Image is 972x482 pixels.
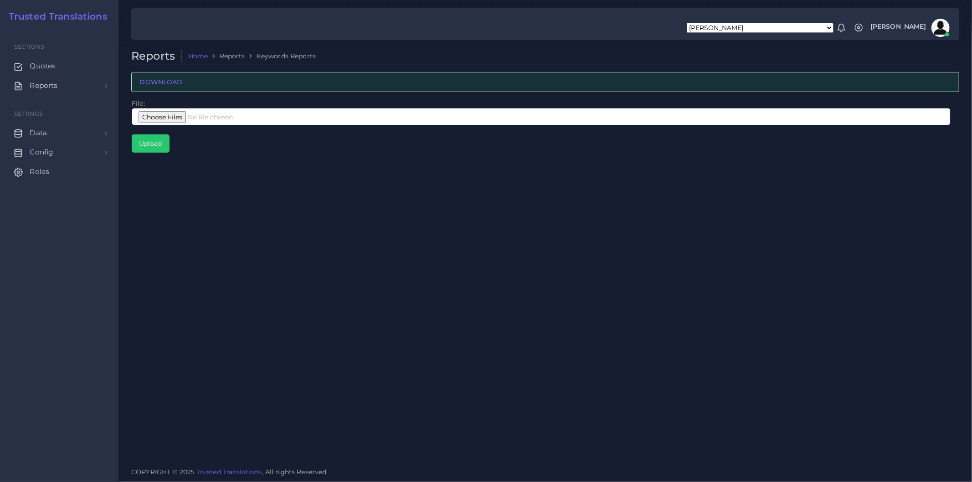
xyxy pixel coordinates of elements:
[7,143,112,162] a: Config
[7,162,112,181] a: Roles
[7,123,112,143] a: Data
[132,135,169,152] input: Upload
[866,19,953,37] a: [PERSON_NAME]avatar
[14,110,43,117] span: Settings
[131,50,182,63] h2: Reports
[245,51,316,61] li: Keywords Reports
[196,468,262,476] a: Trusted Translations
[131,467,327,477] span: COPYRIGHT © 2025
[262,467,327,477] span: , All rights Reserved
[30,81,57,91] span: Reports
[30,61,56,71] span: Quotes
[30,147,53,157] span: Config
[140,78,183,86] a: DOWNLOAD
[931,19,950,37] img: avatar
[14,43,44,50] span: Sections
[7,76,112,95] a: Reports
[188,51,208,61] a: Home
[870,23,926,30] span: [PERSON_NAME]
[30,167,49,177] span: Roles
[208,51,245,61] li: Reports
[2,11,107,22] a: Trusted Translations
[30,128,47,138] span: Data
[7,56,112,76] a: Quotes
[131,98,951,153] td: File:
